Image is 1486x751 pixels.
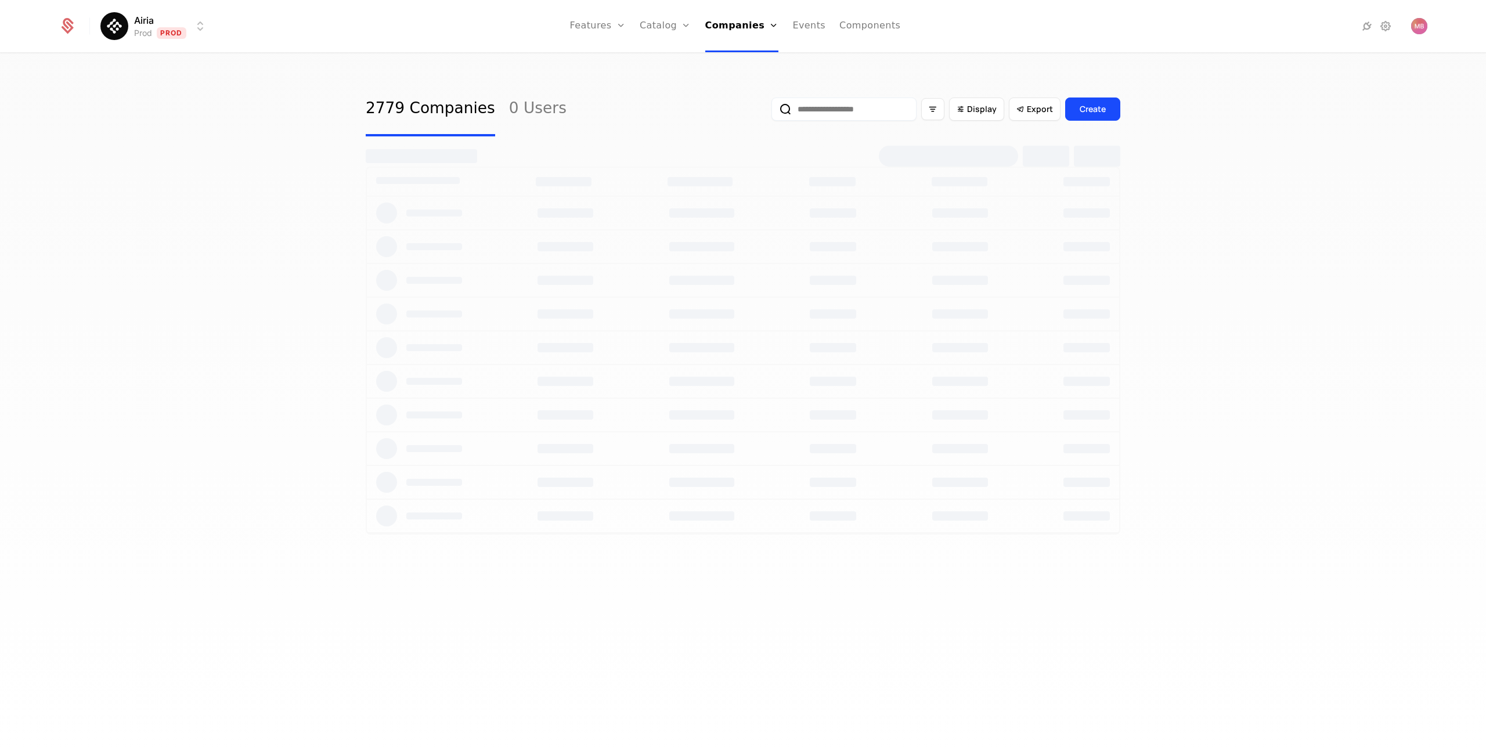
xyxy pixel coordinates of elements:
[1080,103,1106,115] div: Create
[1027,103,1053,115] span: Export
[967,103,997,115] span: Display
[1360,19,1374,33] a: Integrations
[509,82,567,136] a: 0 Users
[100,12,128,40] img: Airia
[366,82,495,136] a: 2779 Companies
[921,98,944,120] button: Filter options
[104,13,207,39] button: Select environment
[1411,18,1427,34] img: Matt Bell
[1379,19,1393,33] a: Settings
[157,27,186,39] span: Prod
[134,13,154,27] span: Airia
[1009,98,1061,121] button: Export
[949,98,1004,121] button: Display
[134,27,152,39] div: Prod
[1065,98,1120,121] button: Create
[1411,18,1427,34] button: Open user button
